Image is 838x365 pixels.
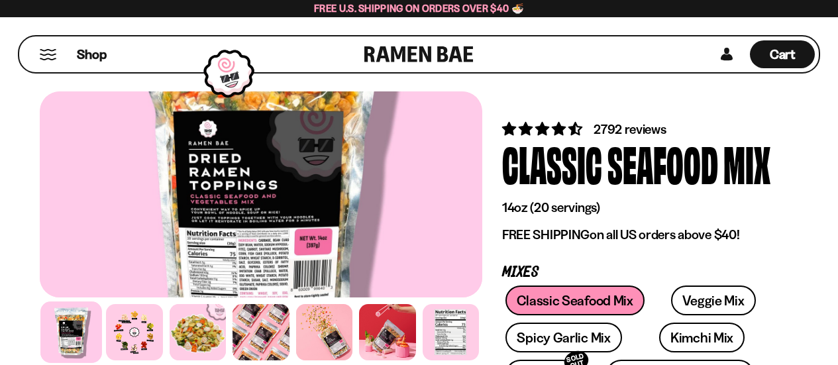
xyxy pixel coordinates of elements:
[502,138,602,188] div: Classic
[502,266,778,279] p: Mixes
[502,227,590,242] strong: FREE SHIPPING
[502,227,778,243] p: on all US orders above $40!
[77,40,107,68] a: Shop
[314,2,524,15] span: Free U.S. Shipping on Orders over $40 🍜
[502,199,778,216] p: 14oz (20 servings)
[594,121,666,137] span: 2792 reviews
[77,46,107,64] span: Shop
[723,138,770,188] div: Mix
[750,36,815,72] a: Cart
[671,286,756,315] a: Veggie Mix
[502,121,585,137] span: 4.68 stars
[505,323,621,352] a: Spicy Garlic Mix
[607,138,718,188] div: Seafood
[39,49,57,60] button: Mobile Menu Trigger
[659,323,745,352] a: Kimchi Mix
[770,46,796,62] span: Cart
